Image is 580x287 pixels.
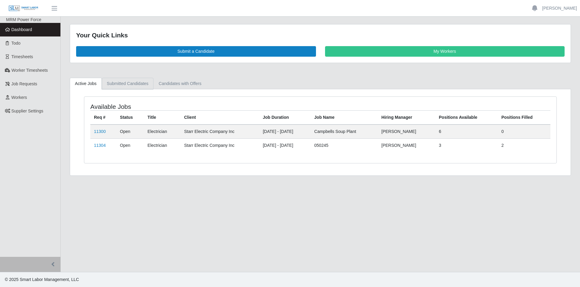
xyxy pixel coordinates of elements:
[498,125,550,139] td: 0
[116,138,144,152] td: Open
[259,125,311,139] td: [DATE] - [DATE]
[144,138,180,152] td: Electrician
[11,109,43,113] span: Supplier Settings
[76,30,565,40] div: Your Quick Links
[94,143,106,148] a: 11304
[180,125,259,139] td: Starr Electric Company Inc
[435,138,498,152] td: 3
[435,125,498,139] td: 6
[11,95,27,100] span: Workers
[498,110,550,125] th: Positions Filled
[259,110,311,125] th: Job Duration
[11,27,32,32] span: Dashboard
[11,54,33,59] span: Timesheets
[378,110,435,125] th: Hiring Manager
[180,110,259,125] th: Client
[5,277,79,282] span: © 2025 Smart Labor Management, LLC
[498,138,550,152] td: 2
[116,110,144,125] th: Status
[144,110,180,125] th: Title
[311,110,378,125] th: Job Name
[542,5,577,11] a: [PERSON_NAME]
[378,125,435,139] td: [PERSON_NAME]
[6,17,41,22] span: MRM Power Force
[11,81,37,86] span: Job Requests
[76,46,316,57] a: Submit a Candidate
[102,78,154,90] a: Submitted Candidates
[378,138,435,152] td: [PERSON_NAME]
[144,125,180,139] td: Electrician
[325,46,565,57] a: My Workers
[153,78,206,90] a: Candidates with Offers
[259,138,311,152] td: [DATE] - [DATE]
[116,125,144,139] td: Open
[90,110,116,125] th: Req #
[90,103,277,110] h4: Available Jobs
[11,41,21,46] span: Todo
[311,125,378,139] td: Campbells Soup Plant
[94,129,106,134] a: 11300
[11,68,48,73] span: Worker Timesheets
[70,78,102,90] a: Active Jobs
[180,138,259,152] td: Starr Electric Company Inc
[8,5,39,12] img: SLM Logo
[311,138,378,152] td: 050245
[435,110,498,125] th: Positions Available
